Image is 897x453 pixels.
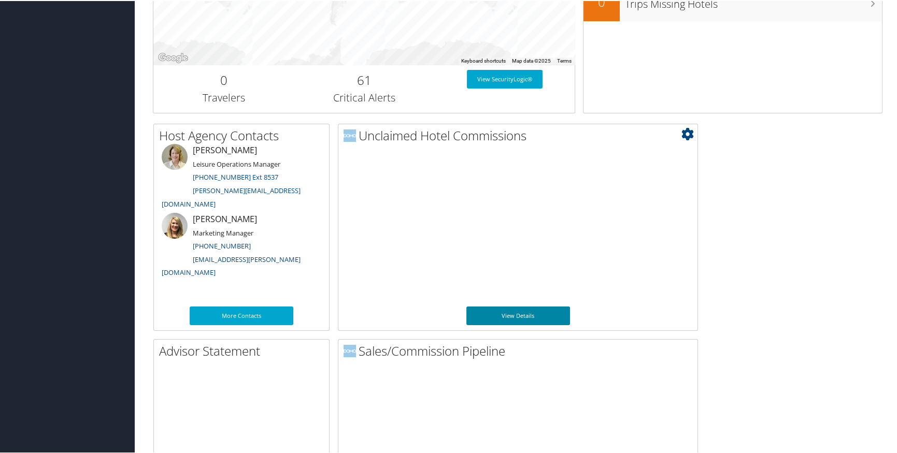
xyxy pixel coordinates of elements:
h2: Advisor Statement [159,341,329,359]
a: View SecurityLogic® [467,69,543,87]
a: [PHONE_NUMBER] Ext 8537 [193,171,278,181]
img: domo-logo.png [344,128,356,141]
a: [PERSON_NAME][EMAIL_ADDRESS][DOMAIN_NAME] [162,185,301,208]
a: Open this area in Google Maps (opens a new window) [156,50,190,64]
h2: Unclaimed Hotel Commissions [344,126,697,143]
a: [EMAIL_ADDRESS][PERSON_NAME][DOMAIN_NAME] [162,254,301,276]
a: View Details [466,305,570,324]
a: More Contacts [190,305,293,324]
img: domo-logo.png [344,344,356,356]
h2: Sales/Commission Pipeline [344,341,697,359]
h2: 61 [302,70,426,88]
li: [PERSON_NAME] [156,212,326,281]
h2: Host Agency Contacts [159,126,329,143]
h3: Travelers [161,90,286,104]
img: meredith-price.jpg [162,143,188,169]
small: Leisure Operations Manager [193,158,280,168]
h3: Critical Alerts [302,90,426,104]
a: [PHONE_NUMBER] [193,240,251,250]
h2: 0 [161,70,286,88]
a: Terms (opens in new tab) [557,57,572,63]
li: [PERSON_NAME] [156,143,326,212]
button: Keyboard shortcuts [461,56,506,64]
img: ali-moffitt.jpg [162,212,188,238]
small: Marketing Manager [193,227,253,237]
span: Map data ©2025 [512,57,551,63]
img: Google [156,50,190,64]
